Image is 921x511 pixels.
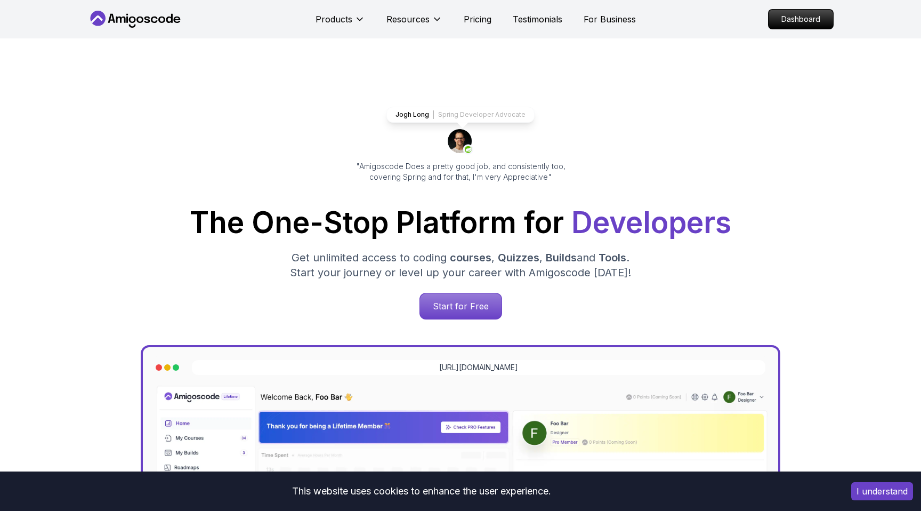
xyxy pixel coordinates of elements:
[584,13,636,26] a: For Business
[419,293,502,320] a: Start for Free
[386,13,442,34] button: Resources
[448,129,473,155] img: josh long
[96,208,825,237] h1: The One-Stop Platform for
[8,480,835,503] div: This website uses cookies to enhance the user experience.
[395,110,429,119] p: Jogh Long
[450,251,491,264] span: courses
[386,13,430,26] p: Resources
[599,251,626,264] span: Tools
[439,362,518,373] a: [URL][DOMAIN_NAME]
[438,110,526,119] p: Spring Developer Advocate
[769,10,833,29] p: Dashboard
[498,251,539,264] span: Quizzes
[464,13,491,26] a: Pricing
[768,9,834,29] a: Dashboard
[851,482,913,500] button: Accept cookies
[341,161,580,182] p: "Amigoscode Does a pretty good job, and consistently too, covering Spring and for that, I'm very ...
[420,293,502,319] p: Start for Free
[571,205,731,240] span: Developers
[546,251,577,264] span: Builds
[316,13,365,34] button: Products
[316,13,352,26] p: Products
[513,13,562,26] a: Testimonials
[281,250,640,280] p: Get unlimited access to coding , , and . Start your journey or level up your career with Amigosco...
